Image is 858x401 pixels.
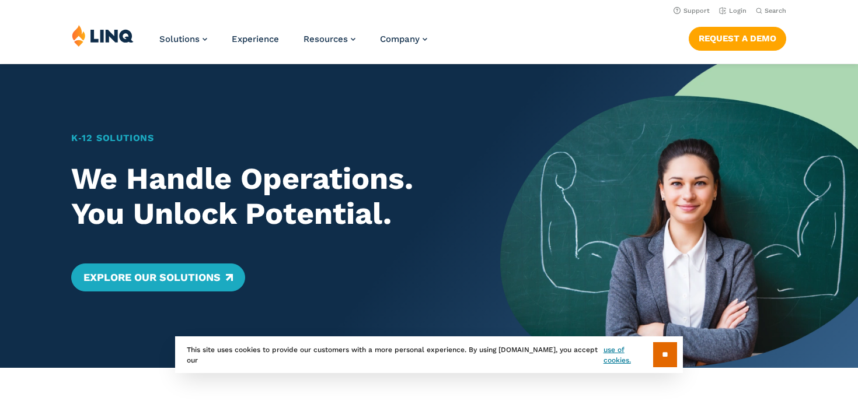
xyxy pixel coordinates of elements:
h2: We Handle Operations. You Unlock Potential. [71,161,465,231]
a: Login [719,7,747,15]
span: Resources [304,34,348,44]
span: Search [765,7,786,15]
a: Company [380,34,427,44]
a: Experience [232,34,279,44]
button: Open Search Bar [756,6,786,15]
h1: K‑12 Solutions [71,131,465,145]
div: This site uses cookies to provide our customers with a more personal experience. By using [DOMAIN... [175,336,683,373]
a: Support [674,7,710,15]
img: LINQ | K‑12 Software [72,24,134,47]
img: Home Banner [500,64,858,368]
a: Resources [304,34,355,44]
a: Solutions [159,34,207,44]
span: Solutions [159,34,200,44]
a: Request a Demo [689,27,786,50]
a: Explore Our Solutions [71,263,245,291]
a: use of cookies. [604,344,653,365]
nav: Primary Navigation [159,24,427,63]
nav: Button Navigation [689,24,786,50]
span: Company [380,34,420,44]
